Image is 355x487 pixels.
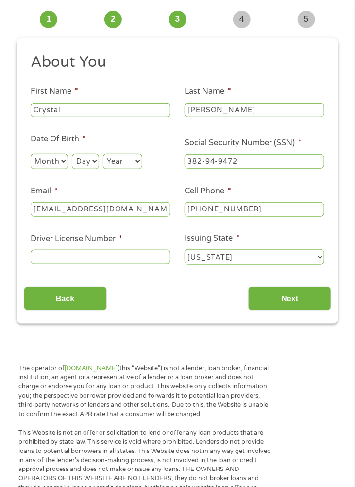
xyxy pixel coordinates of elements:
[185,233,239,243] label: Issuing State
[65,365,118,373] a: [DOMAIN_NAME]
[298,11,315,28] span: 5
[31,87,78,97] label: First Name
[31,186,58,196] label: Email
[248,287,331,311] input: Next
[31,234,122,244] label: Driver License Number
[31,52,318,72] h2: About You
[31,103,170,118] input: John
[185,87,231,97] label: Last Name
[185,186,231,196] label: Cell Phone
[31,202,170,217] input: john@gmail.com
[40,11,57,28] span: 1
[24,287,107,311] input: Back
[18,365,271,419] p: The operator of (this “Website”) is not a lender, loan broker, financial institution, an agent or...
[31,134,86,144] label: Date Of Birth
[104,11,122,28] span: 2
[185,202,324,217] input: (541) 754-3010
[233,11,251,28] span: 4
[185,138,302,148] label: Social Security Number (SSN)
[185,103,324,118] input: Smith
[169,11,186,28] span: 3
[185,154,324,169] input: 078-05-1120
